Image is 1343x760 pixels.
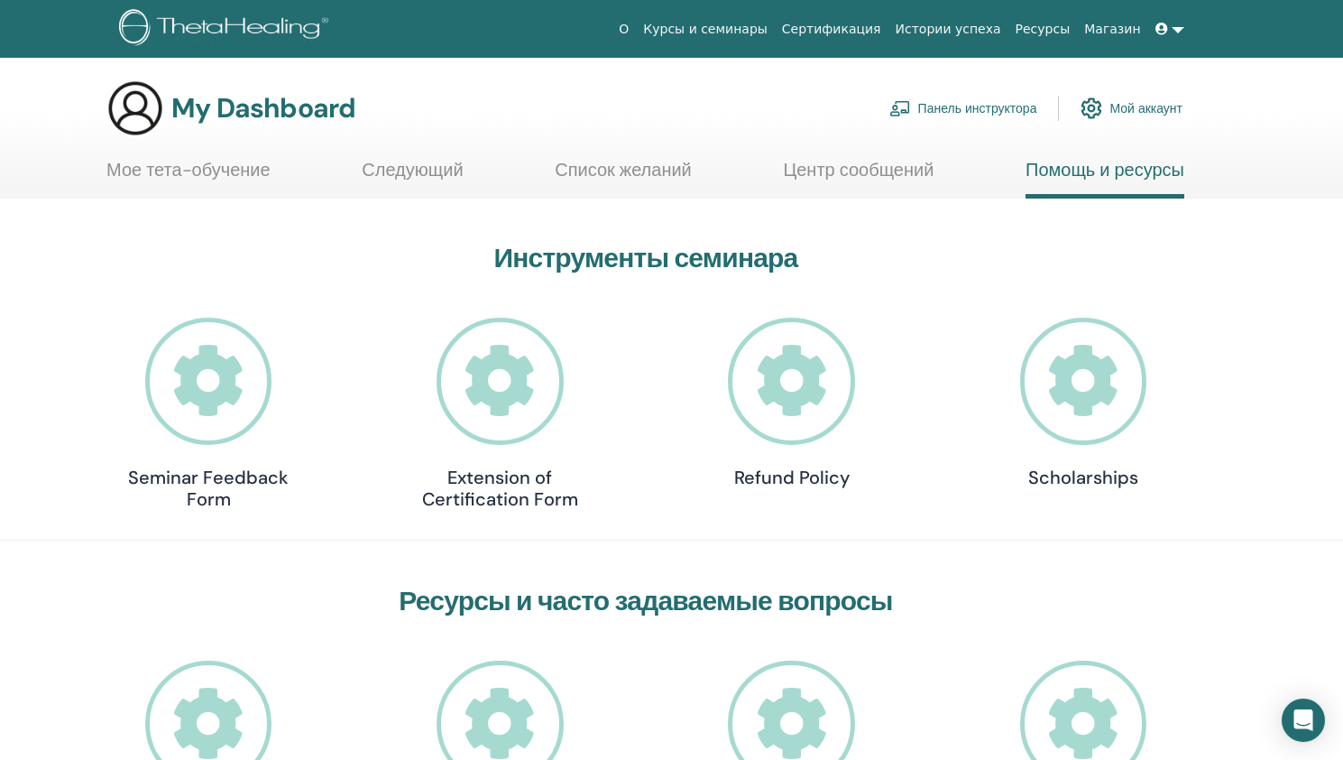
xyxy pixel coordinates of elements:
[171,92,355,125] h3: My Dashboard
[702,318,882,488] a: Refund Policy
[993,318,1173,488] a: Scholarships
[889,88,1037,128] a: Панель инструктора
[119,9,335,50] img: logo.png
[775,13,888,46] a: Сертификация
[636,13,775,46] a: Курсы и семинары
[106,79,164,137] img: generic-user-icon.jpg
[993,467,1173,488] h4: Scholarships
[1026,159,1184,199] a: Помощь и ресурсы
[1282,699,1325,742] div: Open Intercom Messenger
[1081,93,1102,124] img: cog.svg
[118,318,299,510] a: Seminar Feedback Form
[1008,13,1078,46] a: Ресурсы
[362,159,463,194] a: Следующий
[409,467,590,510] h4: Extension of Certification Form
[702,467,882,488] h4: Refund Policy
[612,13,636,46] a: О
[106,159,271,194] a: Мое тета-обучение
[889,100,911,116] img: chalkboard-teacher.svg
[783,159,934,194] a: Центр сообщений
[118,467,299,510] h4: Seminar Feedback Form
[1077,13,1147,46] a: Магазин
[409,318,590,510] a: Extension of Certification Form
[1081,88,1182,128] a: Мой аккаунт
[555,159,692,194] a: Список желаний
[118,242,1173,274] h3: Инструменты семинара
[888,13,1008,46] a: Истории успеха
[118,585,1173,617] h3: Ресурсы и часто задаваемые вопросы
